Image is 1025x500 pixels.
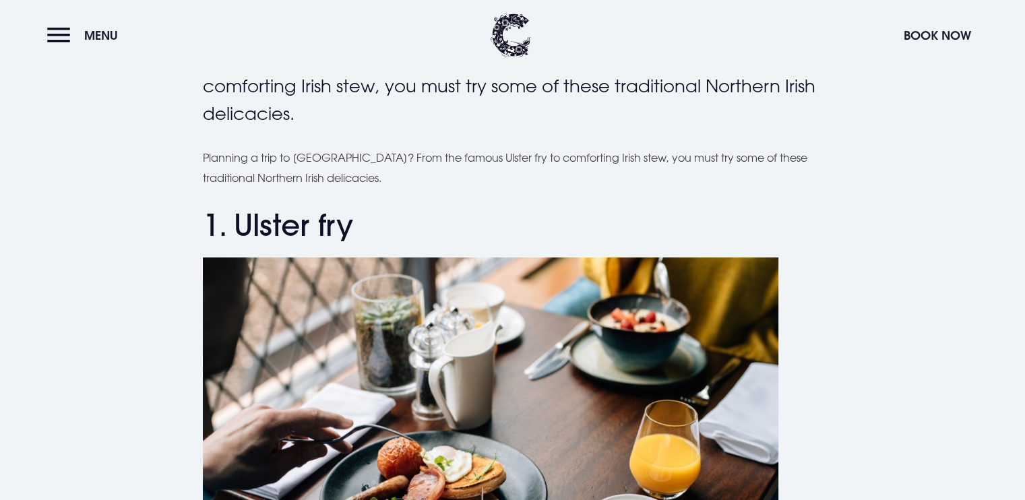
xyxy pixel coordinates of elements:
button: Menu [47,21,125,50]
p: Planning a trip to [GEOGRAPHIC_DATA]? From the famous Ulster fry to comforting Irish stew, you mu... [203,148,823,189]
button: Book Now [897,21,978,50]
span: Menu [84,28,118,43]
p: Planning a trip to [GEOGRAPHIC_DATA]? From the famous Ulster fry to comforting Irish stew, you mu... [203,44,823,128]
h2: 1. Ulster fry [203,208,823,243]
img: Clandeboye Lodge [491,13,531,57]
